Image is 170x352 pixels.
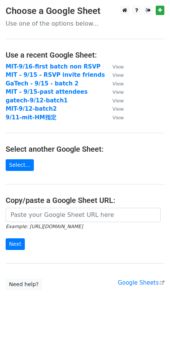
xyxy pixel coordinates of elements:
[6,80,79,87] a: GaTech - 9/15 - batch 2
[6,88,88,95] a: MIT - 9/15-past attendees
[105,72,124,78] a: View
[105,105,124,112] a: View
[105,114,124,121] a: View
[6,279,42,290] a: Need help?
[112,106,124,112] small: View
[6,97,68,104] a: gatech-9/12-batch1
[118,279,164,286] a: Google Sheets
[105,80,124,87] a: View
[6,224,83,229] small: Example: [URL][DOMAIN_NAME]
[6,208,161,222] input: Paste your Google Sheet URL here
[6,72,105,78] a: MIT - 9/15 - RSVP invite friends
[112,89,124,95] small: View
[112,115,124,120] small: View
[6,50,164,59] h4: Use a recent Google Sheet:
[6,63,100,70] a: MIT-9/16-first batch non RSVP
[6,238,25,250] input: Next
[6,105,57,112] a: MIT-9/12-batch2
[6,145,164,154] h4: Select another Google Sheet:
[105,97,124,104] a: View
[105,88,124,95] a: View
[112,81,124,87] small: View
[6,196,164,205] h4: Copy/paste a Google Sheet URL:
[6,114,56,121] a: 9/11-mit-HM指定
[6,159,34,171] a: Select...
[6,20,164,27] p: Use one of the options below...
[112,72,124,78] small: View
[112,64,124,70] small: View
[6,6,164,17] h3: Choose a Google Sheet
[112,98,124,104] small: View
[105,63,124,70] a: View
